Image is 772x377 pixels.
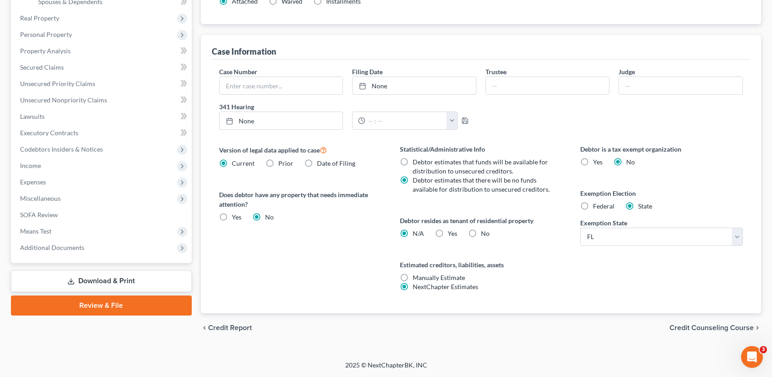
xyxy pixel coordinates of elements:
[413,229,424,237] span: N/A
[215,102,481,112] label: 341 Hearing
[619,77,742,94] input: --
[365,112,447,129] input: -- : --
[413,176,550,193] span: Debtor estimates that there will be no funds available for distribution to unsecured creditors.
[11,270,192,292] a: Download & Print
[400,216,562,225] label: Debtor resides as tenant of residential property
[20,178,46,186] span: Expenses
[13,92,192,108] a: Unsecured Nonpriority Claims
[11,295,192,316] a: Review & File
[400,260,562,270] label: Estimated creditors, liabilities, assets
[20,80,95,87] span: Unsecured Priority Claims
[638,202,652,210] span: State
[580,218,627,228] label: Exemption State
[20,227,51,235] span: Means Test
[413,274,465,281] span: Manually Estimate
[20,194,61,202] span: Miscellaneous
[352,67,383,76] label: Filing Date
[278,159,293,167] span: Prior
[232,213,241,221] span: Yes
[20,129,78,137] span: Executory Contracts
[220,77,343,94] input: Enter case number...
[232,159,255,167] span: Current
[353,77,476,94] a: None
[219,144,382,155] label: Version of legal data applied to case
[317,159,355,167] span: Date of Filing
[201,324,208,331] i: chevron_left
[593,202,614,210] span: Federal
[486,67,506,76] label: Trustee
[13,59,192,76] a: Secured Claims
[127,361,646,377] div: 2025 © NextChapterBK, INC
[481,229,490,237] span: No
[220,112,343,129] a: None
[760,346,767,353] span: 3
[208,324,252,331] span: Credit Report
[20,14,59,22] span: Real Property
[20,162,41,169] span: Income
[20,63,64,71] span: Secured Claims
[400,144,562,154] label: Statistical/Administrative Info
[741,346,763,368] iframe: Intercom live chat
[20,211,58,219] span: SOFA Review
[212,46,276,57] div: Case Information
[20,96,107,104] span: Unsecured Nonpriority Claims
[593,158,603,166] span: Yes
[413,158,548,175] span: Debtor estimates that funds will be available for distribution to unsecured creditors.
[265,213,274,221] span: No
[580,188,743,198] label: Exemption Election
[201,324,252,331] button: chevron_left Credit Report
[448,229,457,237] span: Yes
[20,31,72,38] span: Personal Property
[219,190,382,209] label: Does debtor have any property that needs immediate attention?
[754,324,761,331] i: chevron_right
[13,108,192,125] a: Lawsuits
[20,145,103,153] span: Codebtors Insiders & Notices
[20,112,45,120] span: Lawsuits
[13,207,192,223] a: SOFA Review
[20,244,84,251] span: Additional Documents
[580,144,743,154] label: Debtor is a tax exempt organization
[486,77,609,94] input: --
[13,43,192,59] a: Property Analysis
[670,324,761,331] button: Credit Counseling Course chevron_right
[413,283,478,290] span: NextChapter Estimates
[20,47,71,55] span: Property Analysis
[13,76,192,92] a: Unsecured Priority Claims
[13,125,192,141] a: Executory Contracts
[670,324,754,331] span: Credit Counseling Course
[619,67,635,76] label: Judge
[626,158,635,166] span: No
[219,67,257,76] label: Case Number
